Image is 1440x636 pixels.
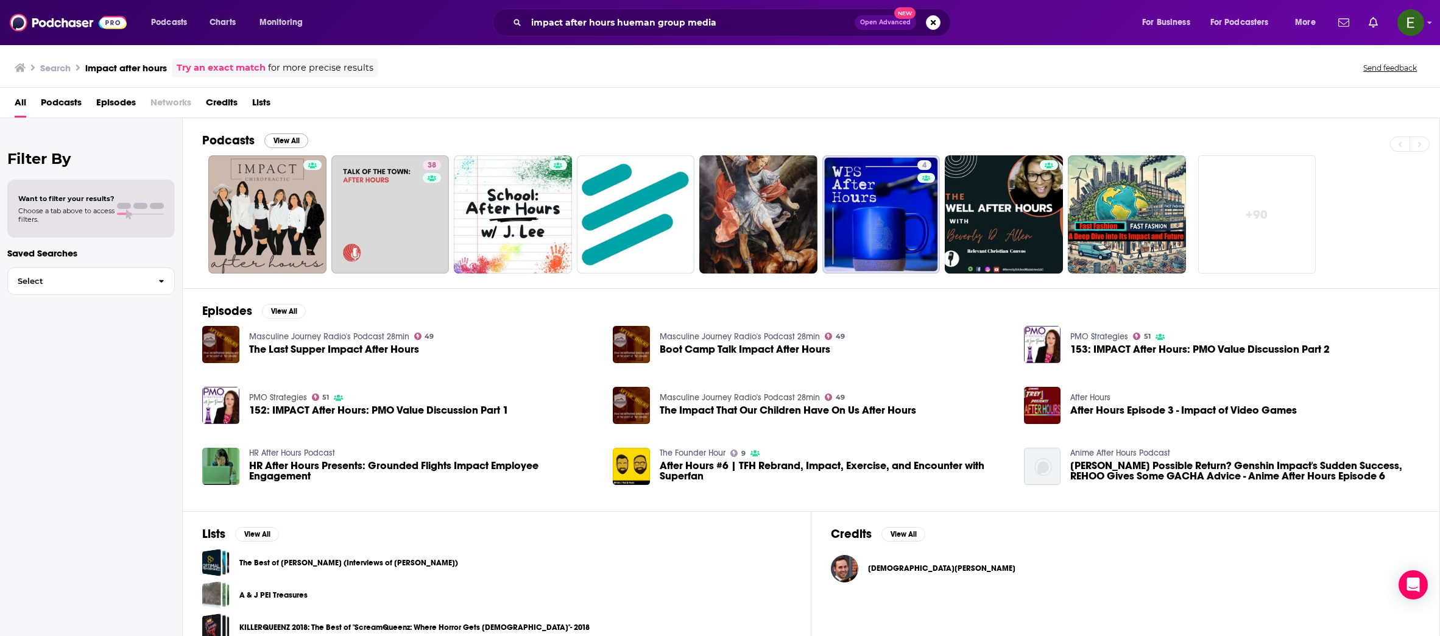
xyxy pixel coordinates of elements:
span: Choose a tab above to access filters. [18,207,115,224]
span: Monitoring [259,14,303,31]
span: for more precise results [268,61,373,75]
a: PodcastsView All [202,133,308,148]
img: The Impact That Our Children Have On Us After Hours [613,387,650,424]
span: 51 [1144,334,1151,339]
button: Open AdvancedNew [855,15,916,30]
a: Masculine Journey Radio's Podcast 28min [660,392,820,403]
a: PMO Strategies [249,392,307,403]
a: +90 [1198,155,1316,274]
button: open menu [1134,13,1205,32]
a: The Last Supper Impact After Hours [249,344,419,355]
a: Credits [206,93,238,118]
button: open menu [251,13,319,32]
a: 51 [312,394,330,401]
a: KILLERQUEENZ 2018: The Best of "ScreamQueenz: Where Horror Gets [DEMOGRAPHIC_DATA]"- 2018 [239,621,590,634]
span: The Best of Tom Bilyeu (Interviews of Tom) [202,549,230,576]
span: 49 [836,334,845,339]
a: Hunter x Hunter Possible Return? Genshin Impact's Sudden Success, REHOO Gives Some GACHA Advice -... [1070,461,1420,481]
span: Podcasts [151,14,187,31]
button: Show profile menu [1397,9,1424,36]
a: A & J PEI Treasures [239,588,308,602]
span: For Podcasters [1210,14,1269,31]
a: 153: IMPACT After Hours: PMO Value Discussion Part 2 [1024,326,1061,363]
a: After Hours Episode 3 - Impact of Video Games [1070,405,1297,415]
h3: impact after hours [85,62,167,74]
a: 49 [825,394,845,401]
h2: Podcasts [202,133,255,148]
a: 4 [917,160,931,170]
span: Boot Camp Talk Impact After Hours [660,344,830,355]
span: 49 [425,334,434,339]
a: 4 [822,155,941,274]
a: Anime After Hours Podcast [1070,448,1170,458]
img: Boot Camp Talk Impact After Hours [613,326,650,363]
a: ListsView All [202,526,279,542]
a: HR After Hours Podcast [249,448,335,458]
span: Lists [252,93,270,118]
a: All [15,93,26,118]
span: Networks [150,93,191,118]
a: After Hours [1070,392,1110,403]
div: Search podcasts, credits, & more... [504,9,962,37]
span: 38 [428,160,436,172]
span: 4 [922,160,926,172]
a: The Best of [PERSON_NAME] (Interviews of [PERSON_NAME]) [239,556,458,570]
a: HR After Hours Presents: Grounded Flights Impact Employee Engagement [249,461,599,481]
a: Episodes [96,93,136,118]
span: For Business [1142,14,1190,31]
input: Search podcasts, credits, & more... [526,13,855,32]
a: 38 [423,160,441,170]
span: Want to filter your results? [18,194,115,203]
h2: Lists [202,526,225,542]
a: EpisodesView All [202,303,306,319]
img: After Hours Episode 3 - Impact of Video Games [1024,387,1061,424]
img: Podchaser - Follow, Share and Rate Podcasts [10,11,127,34]
span: Select [8,277,149,285]
img: Christian Evans [831,555,858,582]
span: 49 [836,395,845,400]
button: View All [235,527,279,542]
h3: Search [40,62,71,74]
a: The Last Supper Impact After Hours [202,326,239,363]
img: 152: IMPACT After Hours: PMO Value Discussion Part 1 [202,387,239,424]
button: open menu [1202,13,1286,32]
img: After Hours #6 | TFH Rebrand, Impact, Exercise, and Encounter with Superfan [613,448,650,485]
a: 153: IMPACT After Hours: PMO Value Discussion Part 2 [1070,344,1330,355]
a: Charts [202,13,243,32]
h2: Filter By [7,150,175,168]
span: 51 [322,395,329,400]
img: User Profile [1397,9,1424,36]
a: Masculine Journey Radio's Podcast 28min [660,331,820,342]
span: Charts [210,14,236,31]
a: Show notifications dropdown [1364,12,1383,33]
h2: Credits [831,526,872,542]
a: CreditsView All [831,526,925,542]
p: Saved Searches [7,247,175,259]
div: Open Intercom Messenger [1399,570,1428,599]
a: Masculine Journey Radio's Podcast 28min [249,331,409,342]
img: Hunter x Hunter Possible Return? Genshin Impact's Sudden Success, REHOO Gives Some GACHA Advice -... [1024,448,1061,485]
a: The Impact That Our Children Have On Us After Hours [660,405,916,415]
button: View All [881,527,925,542]
a: PMO Strategies [1070,331,1128,342]
a: 152: IMPACT After Hours: PMO Value Discussion Part 1 [249,405,509,415]
a: Podcasts [41,93,82,118]
a: After Hours #6 | TFH Rebrand, Impact, Exercise, and Encounter with Superfan [660,461,1009,481]
span: A & J PEI Treasures [202,581,230,609]
span: Logged in as Emily.Kaplan [1397,9,1424,36]
span: 9 [741,451,746,456]
a: 49 [825,333,845,340]
span: More [1295,14,1316,31]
